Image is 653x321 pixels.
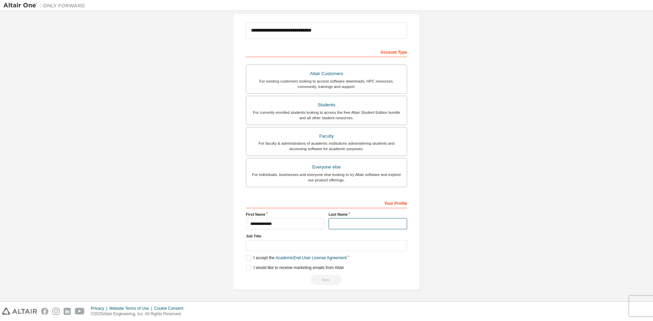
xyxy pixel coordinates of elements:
[3,2,88,9] img: Altair One
[246,265,344,271] label: I would like to receive marketing emails from Altair
[41,308,48,315] img: facebook.svg
[91,311,187,317] p: © 2025 Altair Engineering, Inc. All Rights Reserved.
[75,308,85,315] img: youtube.svg
[246,46,407,57] div: Account Type
[250,172,403,183] div: For individuals, businesses and everyone else looking to try Altair software and explore our prod...
[64,308,71,315] img: linkedin.svg
[52,308,60,315] img: instagram.svg
[2,308,37,315] img: altair_logo.svg
[250,110,403,121] div: For currently enrolled students looking to access the free Altair Student Edition bundle and all ...
[250,162,403,172] div: Everyone else
[275,255,347,260] a: Academic End-User License Agreement
[250,131,403,141] div: Faculty
[109,306,154,311] div: Website Terms of Use
[246,233,407,239] label: Job Title
[250,100,403,110] div: Students
[250,141,403,151] div: For faculty & administrators of academic institutions administering students and accessing softwa...
[329,212,407,217] label: Last Name
[246,212,324,217] label: First Name
[246,275,407,285] div: Read and acccept EULA to continue
[91,306,109,311] div: Privacy
[250,69,403,78] div: Altair Customers
[246,197,407,208] div: Your Profile
[250,78,403,89] div: For existing customers looking to access software downloads, HPC resources, community, trainings ...
[246,255,347,261] label: I accept the
[154,306,187,311] div: Cookie Consent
